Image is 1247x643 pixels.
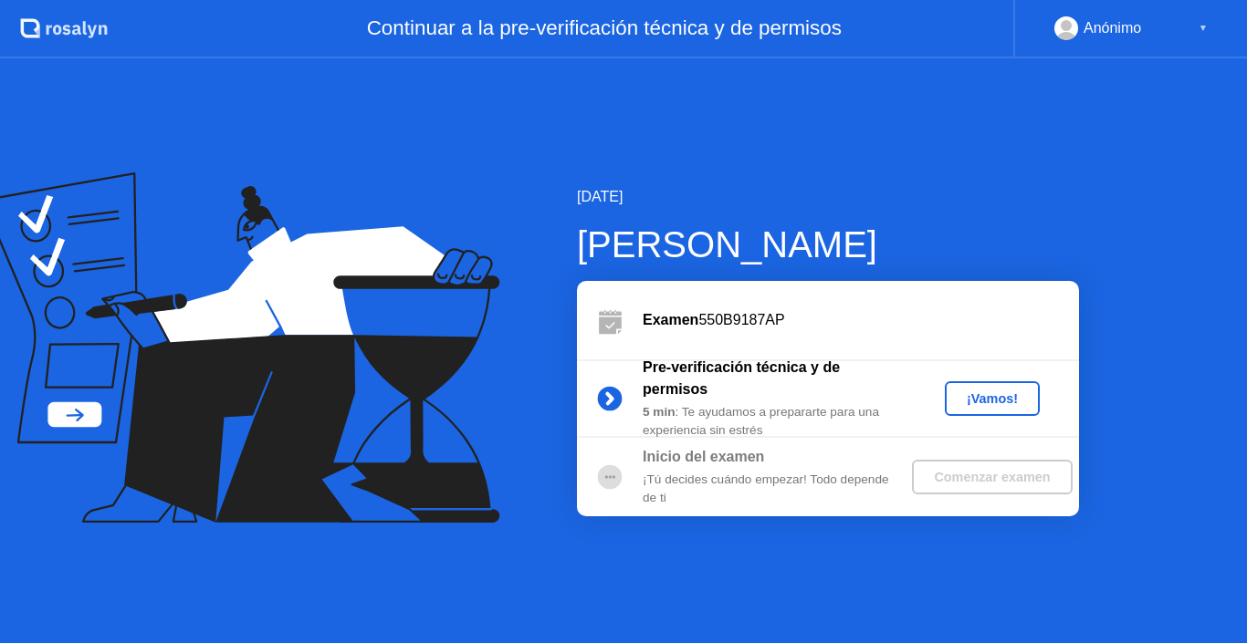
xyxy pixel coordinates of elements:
b: Examen [643,312,698,327]
div: ¡Tú decides cuándo empezar! Todo depende de ti [643,471,906,508]
b: Inicio del examen [643,449,764,464]
div: 550B9187AP [643,309,1079,331]
button: Comenzar examen [912,460,1072,494]
div: ▼ [1199,16,1208,40]
b: Pre-verificación técnica y de permisos [643,359,840,397]
div: Anónimo [1084,16,1141,40]
b: 5 min [643,405,676,419]
button: ¡Vamos! [945,381,1040,416]
div: : Te ayudamos a prepararte para una experiencia sin estrés [643,403,906,441]
div: ¡Vamos! [952,391,1032,406]
div: [PERSON_NAME] [577,217,1079,272]
div: Comenzar examen [919,470,1064,484]
div: [DATE] [577,186,1079,208]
